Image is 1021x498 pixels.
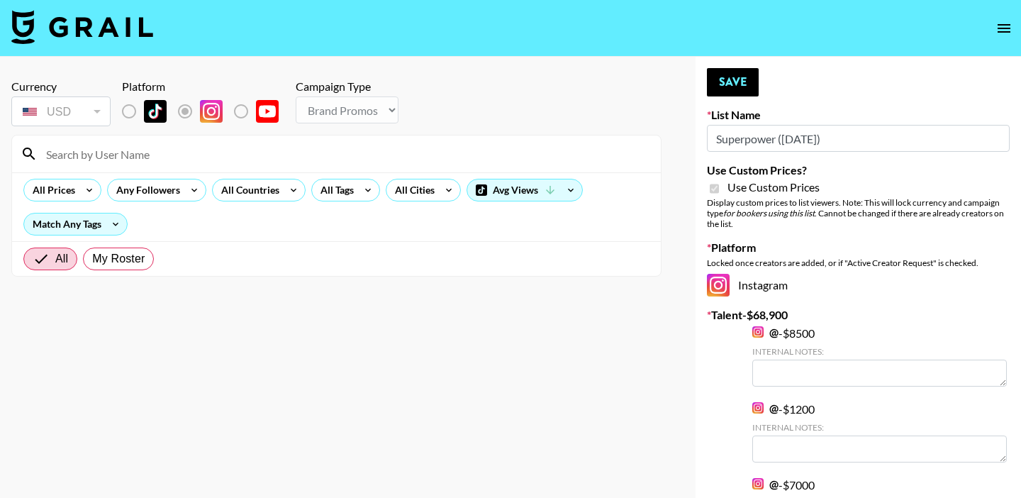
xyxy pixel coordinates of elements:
img: Instagram [200,100,223,123]
div: All Tags [312,179,357,201]
img: TikTok [144,100,167,123]
label: List Name [707,108,1010,122]
img: Instagram [707,274,730,297]
div: List locked to Instagram. [122,96,290,126]
div: All Prices [24,179,78,201]
div: All Cities [386,179,437,201]
div: All Countries [213,179,282,201]
button: Save [707,68,759,96]
div: Instagram [707,274,1010,297]
a: @ [752,325,779,339]
em: for bookers using this list [723,208,815,218]
div: - $ 1200 [752,401,1007,463]
div: Match Any Tags [24,214,127,235]
div: Avg Views [467,179,582,201]
span: My Roster [92,250,145,267]
div: Platform [122,79,290,94]
img: YouTube [256,100,279,123]
img: Instagram [752,326,764,338]
img: Instagram [752,402,764,414]
div: Currency is locked to USD [11,94,111,129]
div: Currency [11,79,111,94]
div: Display custom prices to list viewers. Note: This will lock currency and campaign type . Cannot b... [707,197,1010,229]
a: @ [752,401,779,415]
div: Any Followers [108,179,183,201]
img: Instagram [752,478,764,489]
label: Use Custom Prices? [707,163,1010,177]
button: open drawer [990,14,1018,43]
div: USD [14,99,108,124]
div: - $ 8500 [752,325,1007,387]
img: Grail Talent [11,10,153,44]
span: Use Custom Prices [727,180,820,194]
label: Talent - $ 68,900 [707,308,1010,322]
div: Locked once creators are added, or if "Active Creator Request" is checked. [707,258,1010,268]
span: All [55,250,68,267]
label: Platform [707,240,1010,255]
div: Campaign Type [296,79,398,94]
a: @ [752,477,779,491]
div: Internal Notes: [752,346,1007,357]
div: Internal Notes: [752,422,1007,433]
input: Search by User Name [38,143,652,165]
